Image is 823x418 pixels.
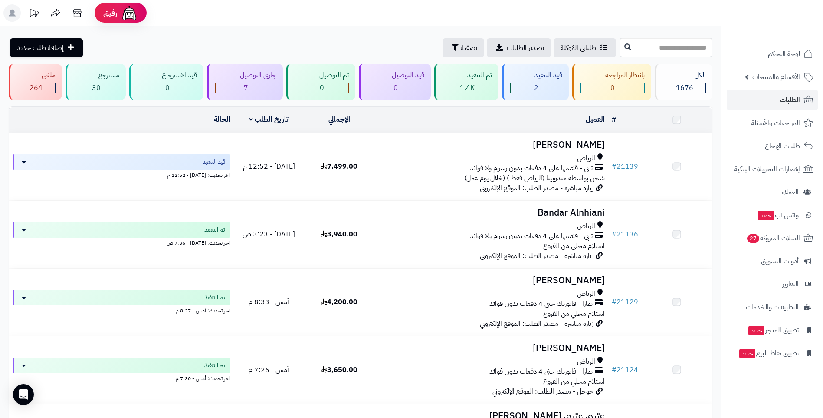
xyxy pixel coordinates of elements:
a: #21139 [612,161,638,172]
a: تم التنفيذ 1.4K [433,64,500,100]
a: تحديثات المنصة [23,4,45,24]
a: أدوات التسويق [727,251,818,272]
h3: [PERSON_NAME] [378,343,605,353]
a: ملغي 264 [7,64,64,100]
span: لوحة التحكم [768,48,800,60]
div: اخر تحديث: [DATE] - 12:52 م [13,170,230,179]
div: 264 [17,83,55,93]
div: 0 [138,83,197,93]
h3: [PERSON_NAME] [378,140,605,150]
span: وآتس آب [757,209,799,221]
a: قيد التنفيذ 2 [500,64,571,100]
div: تم التوصيل [295,70,349,80]
a: الإجمالي [328,114,350,125]
div: اخر تحديث: [DATE] - 7:36 ص [13,238,230,247]
div: اخر تحديث: أمس - 8:37 م [13,305,230,315]
a: تم التوصيل 0 [285,64,357,100]
a: تاريخ الطلب [249,114,289,125]
span: 1.4K [460,83,475,93]
span: أدوات التسويق [761,255,799,267]
a: جاري التوصيل 7 [205,64,285,100]
div: مسترجع [74,70,119,80]
a: الكل1676 [653,64,714,100]
span: شحن بواسطة مندوبينا (الرياض فقط ) (خلال يوم عمل) [464,173,605,183]
img: ai-face.png [121,4,138,22]
span: زيارة مباشرة - مصدر الطلب: الموقع الإلكتروني [480,251,593,261]
span: قيد التنفيذ [203,158,225,166]
span: تابي - قسّمها على 4 دفعات بدون رسوم ولا فوائد [470,231,593,241]
span: تم التنفيذ [204,361,225,370]
span: الرياض [577,357,595,367]
a: تصدير الطلبات [487,38,551,57]
div: قيد الاسترجاع [138,70,197,80]
div: جاري التوصيل [215,70,276,80]
div: 30 [74,83,119,93]
a: بانتظار المراجعة 0 [571,64,653,100]
span: زيارة مباشرة - مصدر الطلب: الموقع الإلكتروني [480,318,593,329]
span: الأقسام والمنتجات [752,71,800,83]
a: طلباتي المُوكلة [554,38,616,57]
a: لوحة التحكم [727,43,818,64]
a: التطبيقات والخدمات [727,297,818,318]
a: طلبات الإرجاع [727,136,818,156]
span: رفيق [103,8,117,18]
span: تصدير الطلبات [507,43,544,53]
span: تابي - قسّمها على 4 دفعات بدون رسوم ولا فوائد [470,163,593,173]
span: 7 [244,83,248,93]
span: جديد [758,211,774,220]
div: 1373 [443,83,492,93]
span: تمارا - فاتورتك حتى 4 دفعات بدون فوائد [489,299,593,309]
a: التقارير [727,274,818,295]
span: السلات المتروكة [746,232,800,244]
a: الطلبات [727,90,818,110]
span: 4,200.00 [321,297,357,307]
a: قيد التوصيل 0 [357,64,433,100]
div: ملغي [17,70,56,80]
a: إشعارات التحويلات البنكية [727,159,818,179]
span: الرياض [577,289,595,299]
span: 7,499.00 [321,161,357,172]
span: 0 [610,83,615,93]
span: جديد [739,349,755,358]
div: اخر تحديث: أمس - 7:30 م [13,373,230,382]
span: العملاء [782,186,799,198]
span: تمارا - فاتورتك حتى 4 دفعات بدون فوائد [489,367,593,377]
span: طلبات الإرجاع [765,140,800,152]
a: إضافة طلب جديد [10,38,83,57]
div: قيد التوصيل [367,70,424,80]
a: العملاء [727,182,818,202]
span: 2 [534,83,538,93]
div: 0 [581,83,644,93]
a: تطبيق نقاط البيعجديد [727,343,818,364]
span: تطبيق نقاط البيع [738,347,799,359]
div: الكل [663,70,706,80]
span: 0 [320,83,324,93]
a: #21124 [612,365,638,375]
div: قيد التنفيذ [510,70,563,80]
span: # [612,297,616,307]
a: مسترجع 30 [64,64,128,100]
span: الرياض [577,221,595,231]
span: الرياض [577,153,595,163]
div: Open Intercom Messenger [13,384,34,405]
span: 3,650.00 [321,365,357,375]
div: بانتظار المراجعة [580,70,645,80]
a: # [612,114,616,125]
span: تصفية [461,43,477,53]
span: [DATE] - 12:52 م [243,161,295,172]
a: المراجعات والأسئلة [727,113,818,133]
span: 3,940.00 [321,229,357,239]
h3: Bandar Alnhiani [378,208,605,218]
span: التطبيقات والخدمات [746,301,799,313]
span: تطبيق المتجر [748,324,799,336]
span: استلام محلي من الفروع [543,241,605,251]
img: logo-2.png [764,23,815,41]
button: تصفية [443,38,484,57]
a: #21129 [612,297,638,307]
span: 0 [165,83,170,93]
div: 2 [511,83,562,93]
div: 0 [367,83,424,93]
span: إضافة طلب جديد [17,43,64,53]
span: # [612,365,616,375]
span: # [612,161,616,172]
